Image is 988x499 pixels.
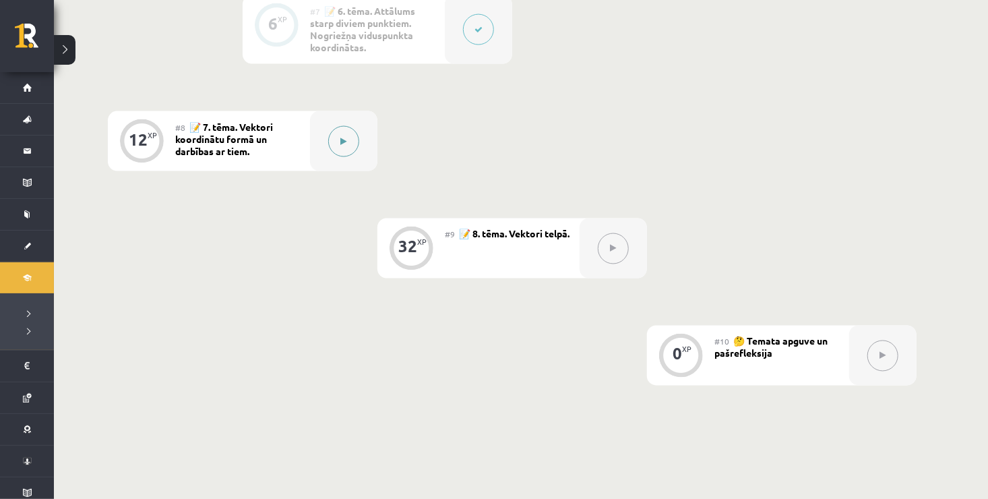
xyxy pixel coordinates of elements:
span: #7 [310,6,320,17]
span: 📝 6. tēma. Attālums starp diviem punktiem. Nogriežņa viduspunkta koordinātas. [310,5,415,53]
span: #10 [714,336,729,347]
span: 📝 7. tēma. Vektori koordinātu formā un darbības ar tiem. [175,121,273,157]
div: 0 [673,348,682,360]
div: XP [682,346,691,353]
a: Rīgas 1. Tālmācības vidusskola [15,24,54,57]
div: XP [278,16,287,23]
span: #8 [175,122,185,133]
span: 🤔 Temata apguve un pašrefleksija [714,335,828,359]
div: 32 [398,241,417,253]
span: #9 [445,229,455,240]
span: 📝 8. tēma. Vektori telpā. [459,228,569,240]
div: XP [417,239,427,246]
div: 6 [268,18,278,30]
div: XP [148,131,157,139]
div: 12 [129,134,148,146]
